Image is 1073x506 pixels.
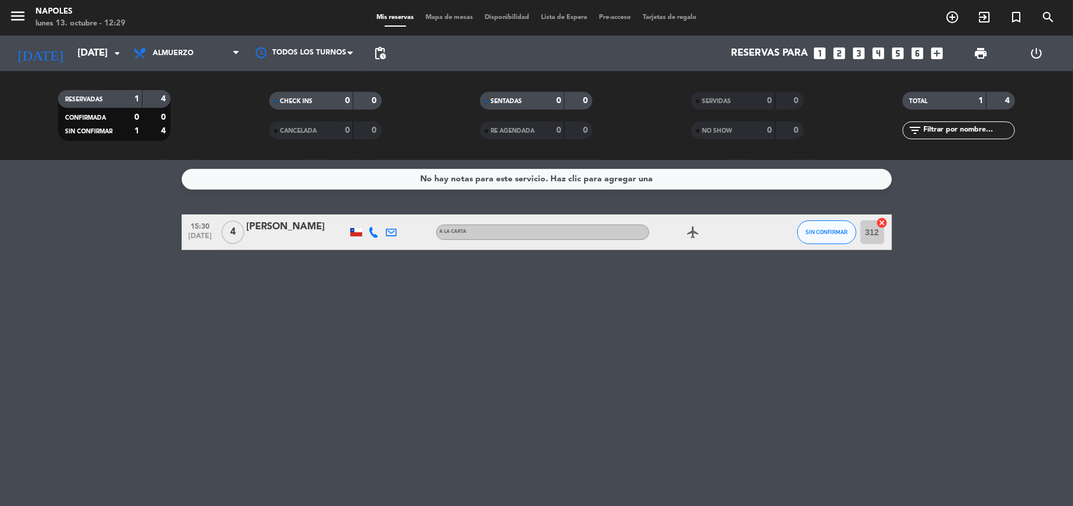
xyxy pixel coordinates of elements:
span: Lista de Espera [535,14,593,21]
span: SENTADAS [491,98,522,104]
span: A LA CARTA [440,229,467,234]
i: search [1041,10,1055,24]
strong: 1 [134,127,139,135]
span: Pre-acceso [593,14,637,21]
strong: 0 [583,126,590,134]
span: SIN CONFIRMAR [65,129,112,134]
strong: 0 [556,126,561,134]
div: Napoles [36,6,125,18]
strong: 0 [794,126,801,134]
strong: 4 [161,127,168,135]
strong: 0 [583,97,590,105]
span: CHECK INS [280,98,312,104]
input: Filtrar por nombre... [923,124,1014,137]
strong: 0 [556,97,561,105]
span: 15:30 [186,219,215,232]
i: exit_to_app [977,10,991,24]
strong: 0 [372,97,379,105]
i: add_box [929,46,945,61]
i: airplanemode_active [687,225,701,239]
span: RE AGENDADA [491,128,534,134]
span: RESERVADAS [65,97,103,103]
span: SIN CONFIRMAR [805,229,848,235]
strong: 4 [1005,97,1012,105]
strong: 0 [372,126,379,134]
strong: 1 [978,97,983,105]
span: pending_actions [373,46,387,60]
span: Tarjetas de regalo [637,14,703,21]
span: Mapa de mesas [420,14,479,21]
span: NO SHOW [702,128,732,134]
div: LOG OUT [1008,36,1064,71]
span: Disponibilidad [479,14,535,21]
strong: 0 [161,113,168,121]
i: arrow_drop_down [110,46,124,60]
span: print [974,46,988,60]
i: looks_6 [910,46,925,61]
i: [DATE] [9,40,72,66]
strong: 1 [134,95,139,103]
strong: 0 [134,113,139,121]
button: SIN CONFIRMAR [797,220,856,244]
strong: 0 [345,97,350,105]
div: No hay notas para este servicio. Haz clic para agregar una [420,172,653,186]
strong: 0 [767,97,772,105]
i: power_settings_new [1029,46,1043,60]
strong: 0 [794,97,801,105]
span: [DATE] [186,232,215,246]
i: looks_4 [871,46,886,61]
div: lunes 13. octubre - 12:29 [36,18,125,30]
i: looks_one [812,46,827,61]
span: Mis reservas [370,14,420,21]
span: TOTAL [910,98,928,104]
i: looks_5 [890,46,906,61]
i: turned_in_not [1009,10,1023,24]
span: Reservas para [731,48,808,59]
span: 4 [221,220,244,244]
i: looks_3 [851,46,866,61]
strong: 0 [767,126,772,134]
i: menu [9,7,27,25]
div: [PERSON_NAME] [247,219,347,235]
span: CANCELADA [280,128,317,134]
span: SERVIDAS [702,98,731,104]
i: looks_two [832,46,847,61]
button: menu [9,7,27,29]
span: CONFIRMADA [65,115,106,121]
i: cancel [877,217,888,229]
strong: 4 [161,95,168,103]
i: filter_list [908,123,923,137]
i: add_circle_outline [945,10,959,24]
strong: 0 [345,126,350,134]
span: Almuerzo [153,49,194,57]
